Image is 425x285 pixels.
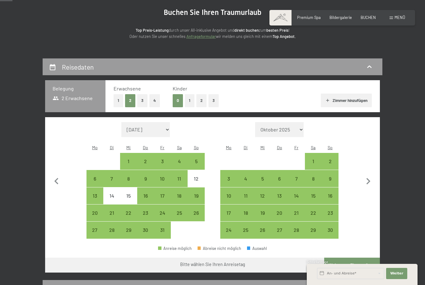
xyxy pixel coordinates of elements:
[87,210,103,226] div: 20
[137,94,147,107] button: 3
[322,170,339,187] div: Sun Nov 09 2025
[154,222,171,238] div: Fri Oct 31 2025
[237,170,254,187] div: Anreise möglich
[196,94,207,107] button: 2
[120,170,137,187] div: Anreise möglich
[288,228,304,243] div: 28
[155,176,170,192] div: 10
[160,145,164,150] abbr: Freitag
[171,193,187,209] div: 18
[154,205,171,221] div: Fri Oct 24 2025
[328,145,333,150] abbr: Sonntag
[305,170,322,187] div: Anreise möglich
[272,228,287,243] div: 27
[154,187,171,204] div: Anreise möglich
[271,222,288,238] div: Anreise möglich
[188,159,204,174] div: 5
[137,205,154,221] div: Thu Oct 23 2025
[137,153,154,170] div: Thu Oct 02 2025
[188,205,204,221] div: Anreise möglich
[103,205,120,221] div: Tue Oct 21 2025
[237,187,254,204] div: Anreise möglich
[272,210,287,226] div: 20
[188,187,204,204] div: Sun Oct 19 2025
[121,193,136,209] div: 15
[221,210,236,226] div: 17
[305,153,322,170] div: Sat Nov 01 2025
[138,193,153,209] div: 16
[120,205,137,221] div: Anreise möglich
[171,210,187,226] div: 25
[297,15,321,20] a: Premium Spa
[238,228,254,243] div: 25
[288,205,305,221] div: Fri Nov 21 2025
[155,159,170,174] div: 3
[272,193,287,209] div: 13
[254,170,271,187] div: Wed Nov 05 2025
[155,228,170,243] div: 31
[306,210,321,226] div: 22
[188,176,204,192] div: 12
[171,159,187,174] div: 4
[322,205,339,221] div: Sun Nov 23 2025
[329,15,352,20] a: Bildergalerie
[272,176,287,192] div: 6
[271,205,288,221] div: Anreise möglich
[188,153,204,170] div: Sun Oct 05 2025
[154,153,171,170] div: Anreise möglich
[137,170,154,187] div: Anreise möglich
[221,176,236,192] div: 3
[208,94,219,107] button: 3
[185,94,194,107] button: 1
[125,94,135,107] button: 2
[288,222,305,238] div: Fri Nov 28 2025
[50,122,63,239] button: Vorheriger Monat
[307,260,328,264] span: Schnellanfrage
[104,210,119,226] div: 21
[288,222,305,238] div: Anreise möglich
[120,222,137,238] div: Anreise möglich
[322,222,339,238] div: Sun Nov 30 2025
[247,246,267,251] div: Auswahl
[155,193,170,209] div: 17
[137,187,154,204] div: Anreise möglich
[254,187,271,204] div: Wed Nov 12 2025
[390,271,403,276] span: Weiter
[288,176,304,192] div: 7
[92,145,98,150] abbr: Montag
[288,193,304,209] div: 14
[226,145,231,150] abbr: Montag
[188,170,204,187] div: Sun Oct 12 2025
[186,34,216,39] a: Anfrageformular
[154,222,171,238] div: Anreise möglich
[154,170,171,187] div: Fri Oct 10 2025
[103,170,120,187] div: Anreise möglich
[86,170,103,187] div: Mon Oct 06 2025
[322,176,338,192] div: 9
[114,94,123,107] button: 1
[220,187,237,204] div: Anreise möglich
[220,205,237,221] div: Mon Nov 17 2025
[164,8,261,17] span: Buchen Sie Ihren Traumurlaub
[138,228,153,243] div: 30
[324,258,380,273] button: Weiter zu „Zimmer“
[180,261,245,268] div: Bitte wählen Sie Ihren Anreisetag
[306,176,321,192] div: 8
[86,187,103,204] div: Anreise möglich
[171,153,188,170] div: Anreise möglich
[103,187,120,204] div: Tue Oct 14 2025
[254,222,271,238] div: Anreise möglich
[238,176,254,192] div: 4
[234,28,259,33] strong: direkt buchen
[87,228,103,243] div: 27
[273,34,296,39] strong: Top Angebot.
[114,85,141,91] span: Erwachsene
[120,153,137,170] div: Wed Oct 01 2025
[138,210,153,226] div: 23
[188,153,204,170] div: Anreise möglich
[110,145,114,150] abbr: Dienstag
[86,205,103,221] div: Anreise möglich
[120,205,137,221] div: Wed Oct 22 2025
